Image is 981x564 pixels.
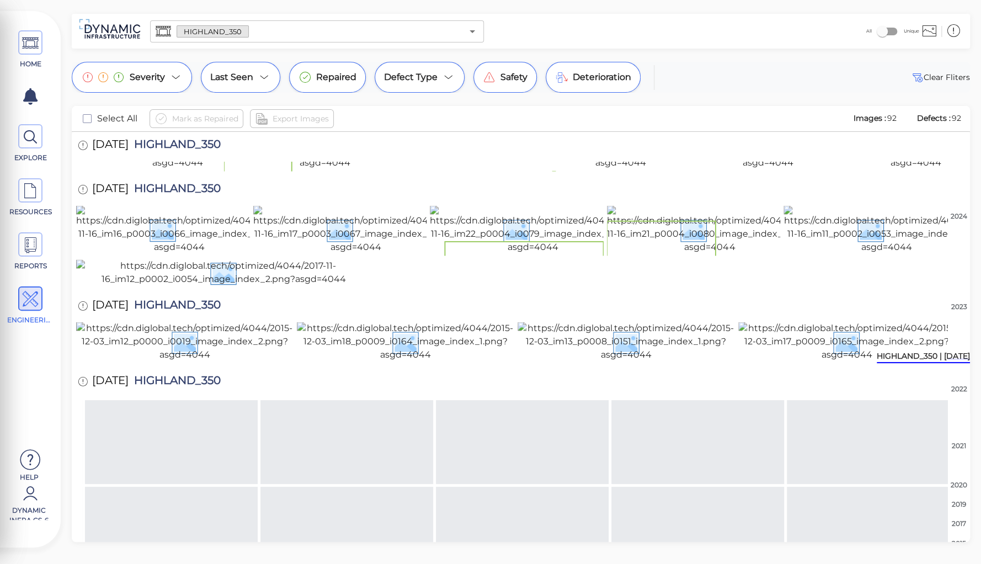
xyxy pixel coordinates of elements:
span: Safety [500,71,527,84]
span: RESOURCES [7,207,54,217]
span: EXPLORE [7,153,54,163]
span: Dynamic Infra CS-6 [6,506,52,520]
a: ENGINEERING [6,286,55,325]
img: https://cdn.diglobal.tech/optimized/4044/2017-11-16_im16_p0003_i0066_image_index_1.png?asgd=4044 [76,205,282,254]
button: Mark as Repaired [150,109,243,128]
span: HIGHLAND_350 [177,26,248,37]
span: HOME [7,59,54,69]
span: Images : [852,113,887,123]
span: Defects : [916,113,952,123]
div: 2021 [948,441,970,451]
span: HIGHLAND_350 [129,183,221,198]
span: Defect Type [384,71,438,84]
div: HIGHLAND_350 | [DATE] [877,350,970,363]
img: https://cdn.diglobal.tech/optimized/4044/2017-11-16_im12_p0002_i0054_image_index_2.png?asgd=4044 [76,259,371,286]
div: All Unique [866,20,919,42]
span: Export Images [273,112,329,125]
span: Mark as Repaired [172,112,238,125]
img: https://cdn.diglobal.tech/optimized/4044/2017-11-16_im17_p0003_i0067_image_index_2.png?asgd=4044 [253,205,459,254]
iframe: Chat [934,514,973,556]
div: 2022 [948,384,970,394]
img: https://cdn.diglobal.tech/optimized/4044/2017-11-16_im21_p0004_i0080_image_index_2.png?asgd=4044 [607,205,813,254]
span: [DATE] [92,375,129,390]
span: 92 [887,113,897,123]
span: Severity [130,71,165,84]
img: https://cdn.diglobal.tech/optimized/4044/2017-11-16_im22_p0004_i0079_image_index_1.png?asgd=4044 [430,205,636,254]
span: Deterioration [573,71,631,84]
span: HIGHLAND_350 [129,375,221,390]
span: HIGHLAND_350 [129,299,221,314]
div: 2020 [948,480,970,490]
span: [DATE] [92,299,129,314]
span: Repaired [316,71,356,84]
button: Export Images [250,109,334,128]
button: Open [465,24,480,39]
a: REPORTS [6,232,55,271]
span: [DATE] [92,139,129,153]
a: HOME [6,30,55,69]
span: [DATE] [92,183,129,198]
span: REPORTS [7,261,54,271]
button: Clear Fliters [910,71,970,84]
div: 2024 [948,211,970,221]
img: https://cdn.diglobal.tech/optimized/4044/2015-12-03_im13_p0008_i0151_image_index_1.png?asgd=4044 [518,322,735,361]
div: 2019 [948,499,970,509]
span: ENGINEERING [7,315,54,325]
img: https://cdn.diglobal.tech/optimized/4044/2015-12-03_im17_p0009_i0165_image_index_2.png?asgd=4044 [738,322,956,361]
a: RESOURCES [6,178,55,217]
span: Last Seen [210,71,253,84]
div: 2023 [948,302,970,312]
img: https://cdn.diglobal.tech/optimized/4044/2015-12-03_im12_p0000_i0019_image_index_2.png?asgd=4044 [76,322,294,361]
span: 92 [952,113,961,123]
span: Help [6,472,52,481]
img: https://cdn.diglobal.tech/optimized/4044/2015-12-03_im18_p0009_i0164_image_index_1.png?asgd=4044 [297,322,514,361]
a: EXPLORE [6,124,55,163]
span: Select All [97,112,137,125]
span: HIGHLAND_350 [129,139,221,153]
